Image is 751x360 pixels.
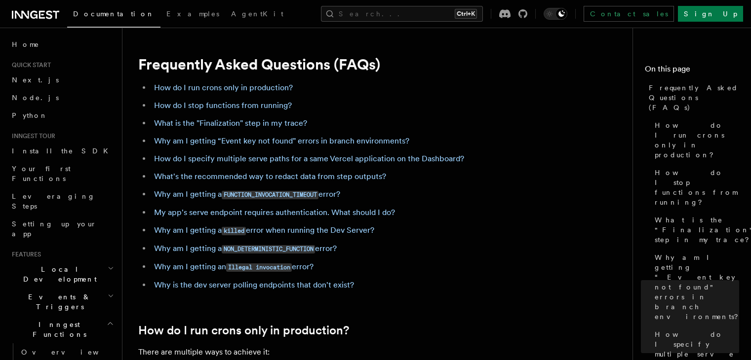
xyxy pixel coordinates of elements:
span: Overview [21,348,123,356]
a: Setting up your app [8,215,116,243]
a: How do I run crons only in production? [138,324,349,337]
span: Setting up your app [12,220,97,238]
a: Why am I getting aNON_DETERMINISTIC_FUNCTIONerror? [154,244,337,253]
span: Home [12,39,40,49]
a: Why am I getting “Event key not found" errors in branch environments? [651,249,739,325]
p: There are multiple ways to achieve it: [138,345,533,359]
a: Why am I getting aFUNCTION_INVOCATION_TIMEOUTerror? [154,189,340,199]
a: How do I run crons only in production? [154,83,293,92]
a: Node.js [8,89,116,107]
a: Frequently Asked Questions (FAQs) [645,79,739,116]
h4: On this page [645,63,739,79]
a: What is the "Finalization" step in my trace? [651,211,739,249]
span: Examples [166,10,219,18]
span: Leveraging Steps [12,192,95,210]
span: AgentKit [231,10,283,18]
code: FUNCTION_INVOCATION_TIMEOUT [222,191,318,199]
a: Next.js [8,71,116,89]
button: Toggle dark mode [544,8,567,20]
a: What's the recommended way to redact data from step outputs? [154,172,386,181]
a: Why am I getting anIllegal invocationerror? [154,262,314,271]
span: Quick start [8,61,51,69]
button: Local Development [8,260,116,288]
a: How do I stop functions from running? [154,101,292,110]
kbd: Ctrl+K [455,9,477,19]
a: Sign Up [678,6,743,22]
span: Install the SDK [12,147,114,155]
span: Your first Functions [12,165,71,182]
span: Documentation [73,10,155,18]
a: AgentKit [225,3,289,27]
a: Your first Functions [8,160,116,187]
a: Install the SDK [8,142,116,160]
a: Home [8,36,116,53]
span: How do I run crons only in production? [655,120,739,160]
span: Events & Triggers [8,292,108,312]
span: Frequently Asked Questions (FAQs) [649,83,739,112]
code: NON_DETERMINISTIC_FUNCTION [222,245,315,253]
a: Leveraging Steps [8,187,116,215]
code: killed [222,227,246,235]
span: Why am I getting “Event key not found" errors in branch environments? [655,252,745,322]
a: What is the "Finalization" step in my trace? [154,118,307,128]
a: Python [8,107,116,124]
button: Search...Ctrl+K [321,6,483,22]
button: Inngest Functions [8,316,116,343]
a: Documentation [67,3,160,28]
span: Features [8,251,41,258]
span: Local Development [8,264,108,284]
a: Contact sales [584,6,674,22]
a: Why am I getting akillederror when running the Dev Server? [154,225,374,235]
a: My app's serve endpoint requires authentication. What should I do? [154,208,395,217]
a: How do I run crons only in production? [651,116,739,164]
span: Next.js [12,76,59,84]
code: Illegal invocation [226,263,292,272]
span: How do I stop functions from running? [655,168,739,207]
span: Python [12,111,48,119]
a: Examples [160,3,225,27]
a: Why is the dev server polling endpoints that don't exist? [154,280,354,289]
span: Inngest Functions [8,320,107,339]
a: How do I stop functions from running? [651,164,739,211]
h1: Frequently Asked Questions (FAQs) [138,55,533,73]
span: Node.js [12,94,59,102]
button: Events & Triggers [8,288,116,316]
a: Why am I getting “Event key not found" errors in branch environments? [154,136,409,145]
a: How do I specify multiple serve paths for a same Vercel application on the Dashboard? [154,154,464,163]
span: Inngest tour [8,132,55,140]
